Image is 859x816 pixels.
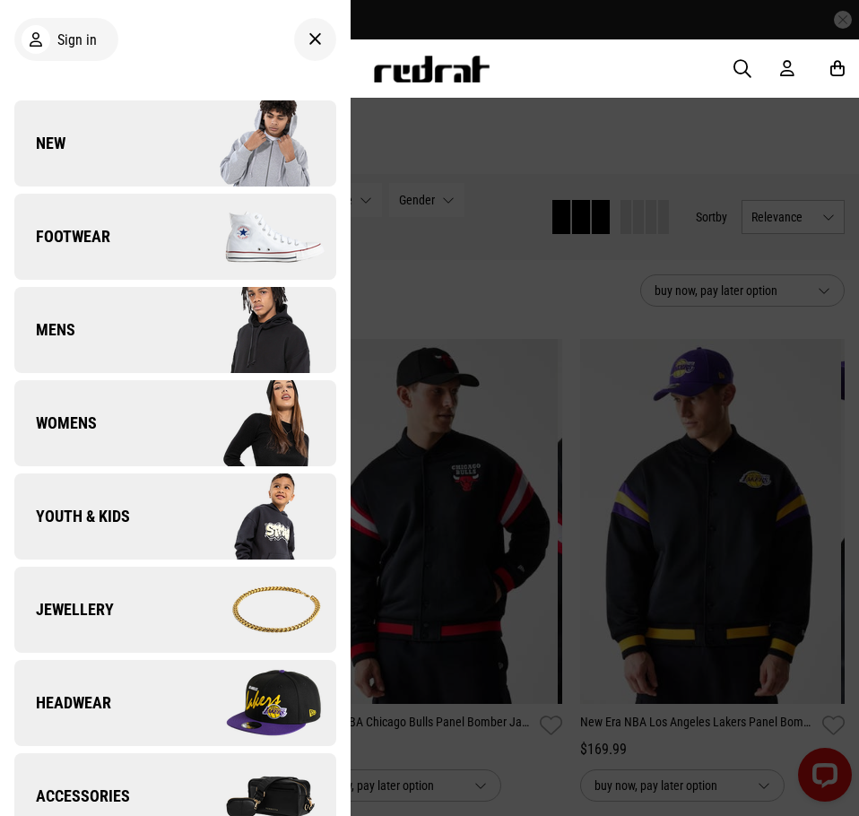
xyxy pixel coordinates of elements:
span: Youth & Kids [14,506,130,527]
span: Footwear [14,226,110,247]
span: Womens [14,412,97,434]
a: Youth & Kids Company [14,473,336,560]
img: Company [175,99,335,188]
span: Sign in [57,31,97,48]
img: Company [175,192,335,282]
button: Open LiveChat chat widget [14,7,68,61]
span: New [14,133,65,154]
span: Mens [14,319,75,341]
img: Redrat logo [372,56,490,82]
span: Accessories [14,786,130,807]
a: New Company [14,100,336,187]
img: Company [175,472,335,561]
a: Headwear Company [14,660,336,746]
img: Company [175,285,335,375]
a: Footwear Company [14,194,336,280]
img: Company [175,378,335,468]
img: Company [175,565,335,655]
img: Company [175,658,335,748]
span: Jewellery [14,599,114,621]
a: Mens Company [14,287,336,373]
a: Womens Company [14,380,336,466]
span: Headwear [14,692,111,714]
a: Jewellery Company [14,567,336,653]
